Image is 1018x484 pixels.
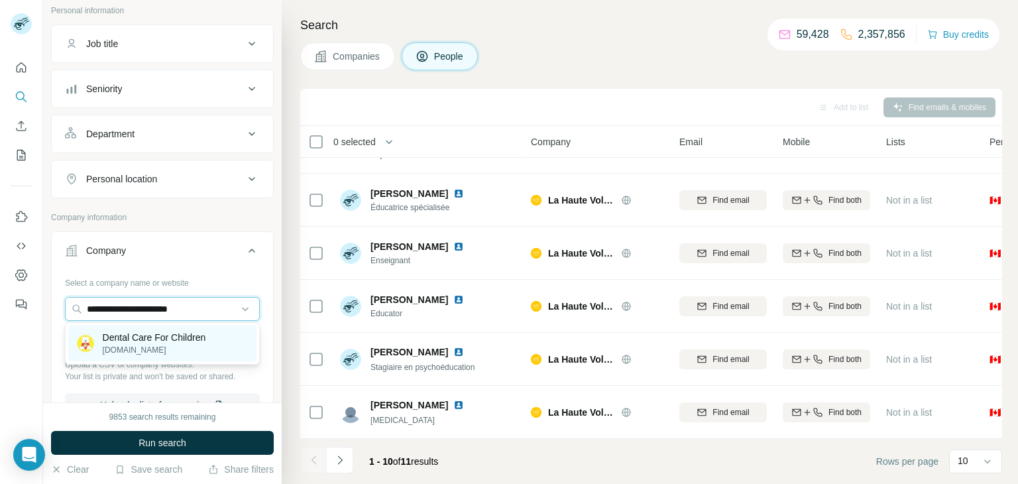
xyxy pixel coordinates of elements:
div: Select a company name or website [65,272,260,289]
span: La Haute Voltige [548,194,614,207]
span: Find email [712,353,749,365]
span: La Haute Voltige [548,406,614,419]
div: Job title [86,37,118,50]
span: 🇨🇦 [990,406,1001,419]
span: Find both [828,194,862,206]
button: Upload a list of companies [65,393,260,417]
button: Share filters [208,463,274,476]
p: 10 [958,454,968,467]
span: La Haute Voltige [548,247,614,260]
span: Not in a list [886,195,932,206]
button: My lists [11,143,32,167]
button: Feedback [11,292,32,316]
span: Not in a list [886,407,932,418]
button: Clear [51,463,89,476]
button: Search [11,85,32,109]
p: Personal information [51,5,274,17]
button: Quick start [11,56,32,80]
img: Avatar [340,402,361,423]
span: Stagiaire en psychoéducation [370,363,475,372]
span: Enseignant [370,255,469,267]
div: Seniority [86,82,122,95]
button: Company [52,235,273,272]
span: La Haute Voltige [548,300,614,313]
span: 11 [401,456,412,467]
span: People [434,50,465,63]
div: Department [86,127,135,141]
span: Rows per page [876,455,938,468]
button: Navigate to next page [327,447,353,473]
p: Your list is private and won't be saved or shared. [65,371,260,383]
img: Logo of La Haute Voltige [531,248,541,259]
img: Logo of La Haute Voltige [531,195,541,206]
span: Find email [712,194,749,206]
span: [PERSON_NAME] [370,345,448,359]
span: Find both [828,300,862,312]
span: [PERSON_NAME] [370,240,448,253]
img: Avatar [340,190,361,211]
div: Personal location [86,172,157,186]
span: of [393,456,401,467]
span: [PERSON_NAME] [370,188,448,199]
span: Not in a list [886,301,932,312]
img: Dental Care For Children [76,334,95,353]
span: 0 selected [333,135,376,149]
button: Use Surfe API [11,234,32,258]
img: Logo of La Haute Voltige [531,354,541,365]
img: LinkedIn logo [453,241,464,252]
span: Not in a list [886,354,932,365]
span: Find email [712,247,749,259]
img: LinkedIn logo [453,294,464,305]
span: La Haute Voltige [548,353,614,366]
span: Companies [333,50,381,63]
img: LinkedIn logo [453,188,464,199]
p: 2,357,856 [858,27,905,42]
img: Avatar [340,243,361,264]
span: 🇨🇦 [990,194,1001,207]
button: Enrich CSV [11,114,32,138]
span: Email [679,135,703,149]
button: Department [52,118,273,150]
img: Logo of La Haute Voltige [531,407,541,418]
span: Find both [828,406,862,418]
button: Find email [679,349,767,369]
span: Find both [828,247,862,259]
span: Mobile [783,135,810,149]
span: Company [531,135,571,149]
span: Educator [370,308,469,320]
span: results [369,456,438,467]
img: Avatar [340,349,361,370]
span: Find email [712,406,749,418]
p: 59,428 [797,27,829,42]
span: [PERSON_NAME] [370,293,448,306]
p: Company information [51,212,274,223]
img: LinkedIn logo [453,400,464,410]
span: [PERSON_NAME] [370,398,448,412]
span: Not in a list [886,248,932,259]
button: Use Surfe on LinkedIn [11,205,32,229]
span: Run search [139,436,186,450]
span: 🇨🇦 [990,300,1001,313]
button: Find email [679,296,767,316]
button: Buy credits [927,25,989,44]
img: Logo of La Haute Voltige [531,301,541,312]
div: 9853 search results remaining [109,411,216,423]
span: Find both [828,353,862,365]
button: Dashboard [11,263,32,287]
button: Job title [52,28,273,60]
button: Find both [783,349,870,369]
button: Run search [51,431,274,455]
button: Personal location [52,163,273,195]
p: [DOMAIN_NAME] [103,344,206,356]
button: Find email [679,402,767,422]
p: Upload a CSV of company websites. [65,359,260,371]
span: 🇨🇦 [990,353,1001,366]
div: Open Intercom Messenger [13,439,45,471]
span: 1 - 10 [369,456,393,467]
button: Find email [679,243,767,263]
span: Find email [712,300,749,312]
span: Éducatrice spécialisée [370,202,469,213]
span: 🇨🇦 [990,247,1001,260]
span: [MEDICAL_DATA] [370,416,435,425]
button: Find both [783,190,870,210]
